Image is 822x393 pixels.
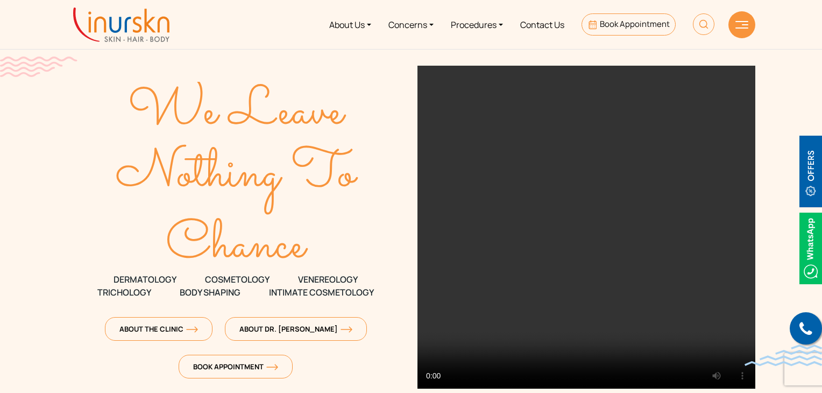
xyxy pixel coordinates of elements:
[735,21,748,29] img: hamLine.svg
[119,324,198,334] span: About The Clinic
[97,286,151,299] span: TRICHOLOGY
[745,345,822,366] img: bluewave
[600,18,670,30] span: Book Appointment
[179,355,293,378] a: Book Appointmentorange-arrow
[180,286,240,299] span: Body Shaping
[128,73,346,152] text: We Leave
[239,324,352,334] span: About Dr. [PERSON_NAME]
[693,13,714,35] img: HeaderSearch
[321,4,380,45] a: About Us
[186,326,198,333] img: orange-arrow
[799,136,822,207] img: offerBt
[114,273,176,286] span: DERMATOLOGY
[116,135,359,214] text: Nothing To
[582,13,676,36] a: Book Appointment
[205,273,270,286] span: COSMETOLOGY
[266,364,278,370] img: orange-arrow
[799,213,822,284] img: Whatsappicon
[193,362,278,371] span: Book Appointment
[380,4,442,45] a: Concerns
[105,317,212,341] a: About The Clinicorange-arrow
[298,273,358,286] span: VENEREOLOGY
[341,326,352,333] img: orange-arrow
[225,317,367,341] a: About Dr. [PERSON_NAME]orange-arrow
[799,242,822,254] a: Whatsappicon
[512,4,573,45] a: Contact Us
[166,206,309,286] text: Chance
[73,8,169,42] img: inurskn-logo
[269,286,374,299] span: Intimate Cosmetology
[442,4,512,45] a: Procedures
